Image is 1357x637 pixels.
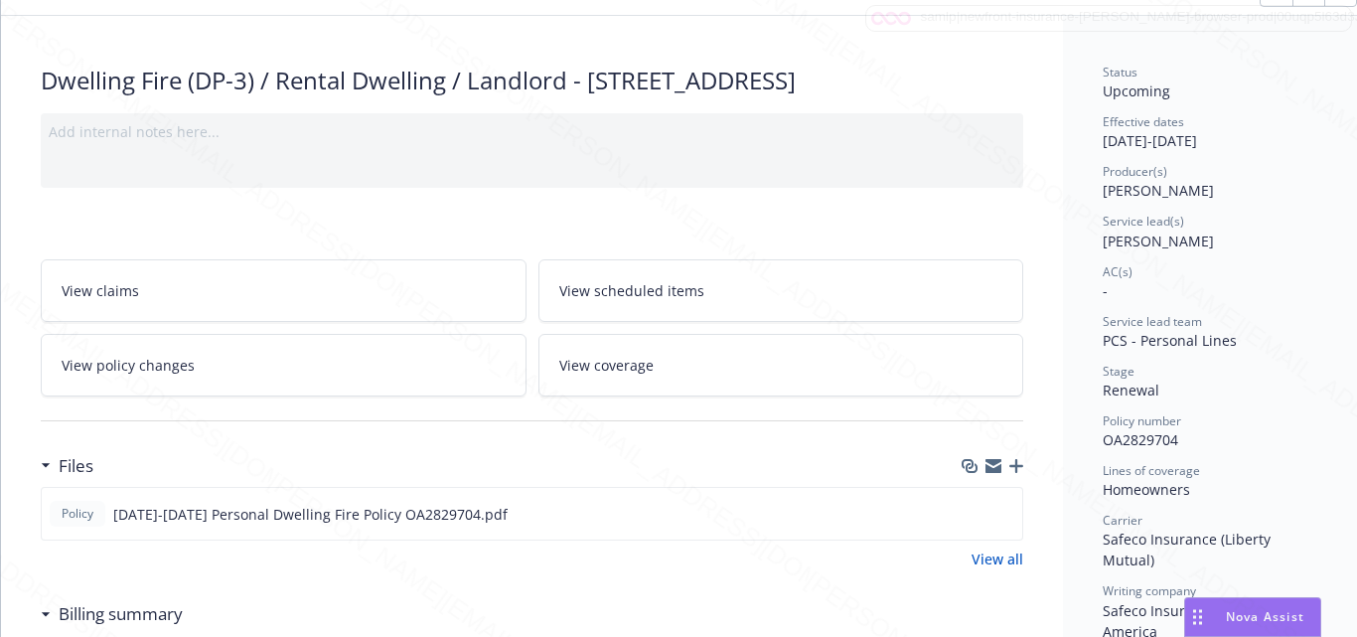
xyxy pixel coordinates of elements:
[62,280,139,301] span: View claims
[1103,363,1134,380] span: Stage
[1103,462,1200,479] span: Lines of coverage
[1103,381,1159,399] span: Renewal
[1103,113,1184,130] span: Effective dates
[41,259,527,322] a: View claims
[1103,313,1202,330] span: Service lead team
[1184,597,1321,637] button: Nova Assist
[1103,331,1237,350] span: PCS - Personal Lines
[41,453,93,479] div: Files
[1103,582,1196,599] span: Writing company
[1103,512,1142,529] span: Carrier
[996,504,1014,525] button: preview file
[1103,530,1275,569] span: Safeco Insurance (Liberty Mutual)
[59,453,93,479] h3: Files
[58,505,97,523] span: Policy
[1103,263,1132,280] span: AC(s)
[1103,163,1167,180] span: Producer(s)
[538,259,1024,322] a: View scheduled items
[1226,608,1304,625] span: Nova Assist
[972,549,1023,569] a: View all
[1103,81,1170,100] span: Upcoming
[62,355,195,376] span: View policy changes
[1103,412,1181,429] span: Policy number
[59,601,183,627] h3: Billing summary
[1103,430,1178,449] span: OA2829704
[1103,113,1325,151] div: [DATE] - [DATE]
[559,280,704,301] span: View scheduled items
[559,355,654,376] span: View coverage
[49,121,1015,142] div: Add internal notes here...
[41,64,1023,97] div: Dwelling Fire (DP-3) / Rental Dwelling / Landlord - [STREET_ADDRESS]
[113,504,508,525] span: [DATE]-[DATE] Personal Dwelling Fire Policy OA2829704.pdf
[965,504,980,525] button: download file
[1103,213,1184,230] span: Service lead(s)
[1103,181,1214,200] span: [PERSON_NAME]
[1103,480,1190,499] span: Homeowners
[1185,598,1210,636] div: Drag to move
[1103,281,1108,300] span: -
[41,334,527,397] a: View policy changes
[41,601,183,627] div: Billing summary
[1103,232,1214,250] span: [PERSON_NAME]
[1103,64,1137,80] span: Status
[538,334,1024,397] a: View coverage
